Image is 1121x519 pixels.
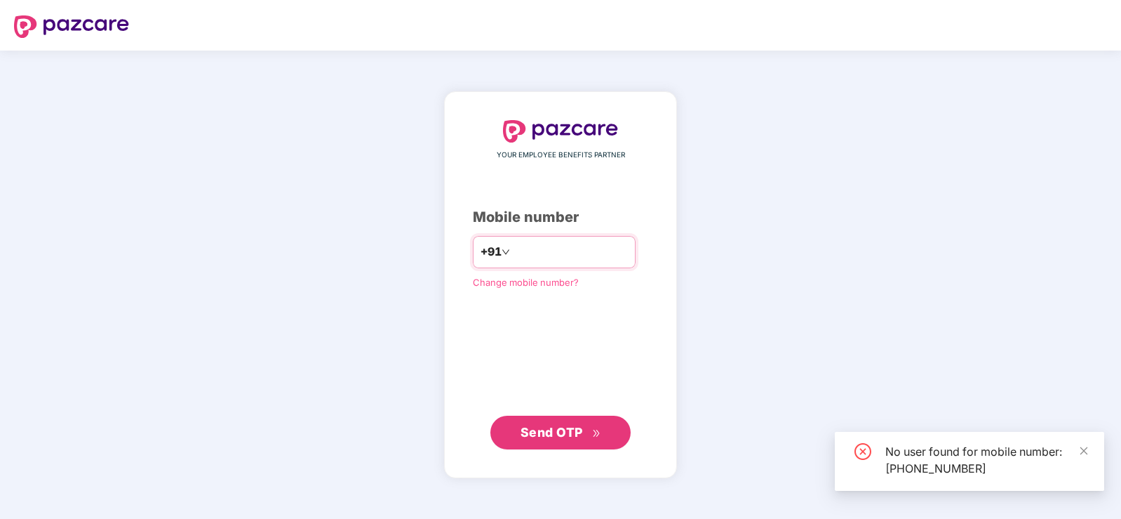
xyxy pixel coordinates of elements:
[1079,446,1089,456] span: close
[521,425,583,440] span: Send OTP
[481,243,502,261] span: +91
[473,206,648,228] div: Mobile number
[502,248,510,256] span: down
[854,443,871,460] span: close-circle
[592,429,601,438] span: double-right
[497,150,625,161] span: YOUR EMPLOYEE BENEFITS PARTNER
[14,15,129,38] img: logo
[885,443,1087,477] div: No user found for mobile number: [PHONE_NUMBER]
[473,277,579,288] a: Change mobile number?
[503,120,618,143] img: logo
[490,416,631,449] button: Send OTPdouble-right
